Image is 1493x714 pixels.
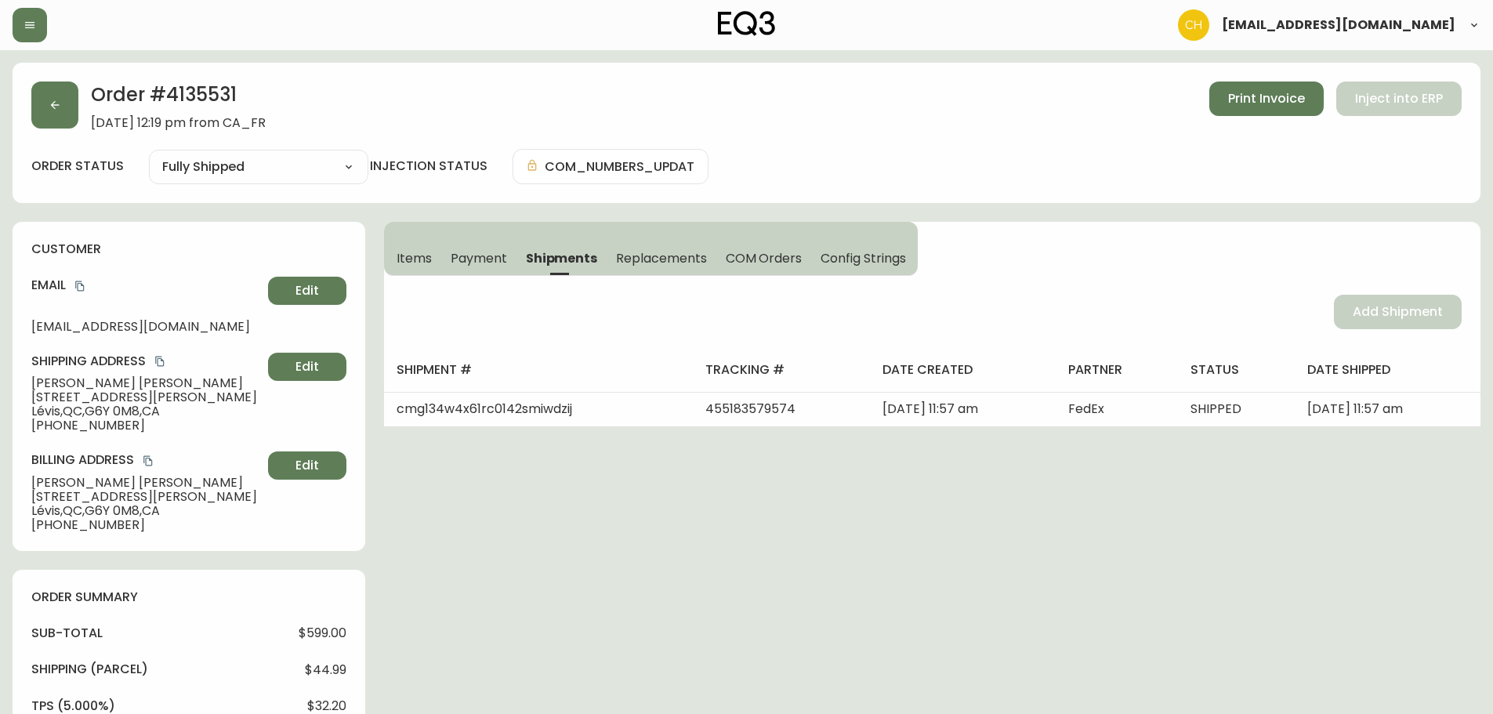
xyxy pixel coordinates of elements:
h4: date created [882,361,1043,379]
h4: Billing Address [31,451,262,469]
h2: Order # 4135531 [91,82,266,116]
span: Lévis , QC , G6Y 0M8 , CA [31,504,262,518]
img: 6288462cea190ebb98a2c2f3c744dd7e [1178,9,1209,41]
h4: sub-total [31,625,103,642]
span: Lévis , QC , G6Y 0M8 , CA [31,404,262,419]
span: [STREET_ADDRESS][PERSON_NAME] [31,490,262,504]
img: logo [718,11,776,36]
button: Print Invoice [1209,82,1324,116]
span: [PERSON_NAME] [PERSON_NAME] [31,376,262,390]
h4: order summary [31,589,346,606]
button: Edit [268,451,346,480]
span: cmg134w4x61rc0142smiwdzij [397,400,572,418]
h4: partner [1068,361,1165,379]
h4: shipment # [397,361,680,379]
span: [DATE] 11:57 am [882,400,978,418]
button: copy [140,453,156,469]
span: Config Strings [821,250,905,266]
span: Payment [451,250,507,266]
button: copy [72,278,88,294]
span: Shipments [526,250,598,266]
span: Edit [295,457,319,474]
span: [PHONE_NUMBER] [31,419,262,433]
h4: date shipped [1307,361,1468,379]
span: [DATE] 12:19 pm from CA_FR [91,116,266,130]
h4: tracking # [705,361,857,379]
button: copy [152,353,168,369]
span: [EMAIL_ADDRESS][DOMAIN_NAME] [1222,19,1455,31]
span: [PHONE_NUMBER] [31,518,262,532]
span: 455183579574 [705,400,795,418]
span: $32.20 [307,699,346,713]
span: Replacements [616,250,706,266]
span: Edit [295,282,319,299]
button: Edit [268,353,346,381]
span: [STREET_ADDRESS][PERSON_NAME] [31,390,262,404]
h4: Email [31,277,262,294]
span: Edit [295,358,319,375]
span: [DATE] 11:57 am [1307,400,1403,418]
span: [PERSON_NAME] [PERSON_NAME] [31,476,262,490]
button: Edit [268,277,346,305]
span: [EMAIL_ADDRESS][DOMAIN_NAME] [31,320,262,334]
span: Print Invoice [1228,90,1305,107]
span: $44.99 [305,663,346,677]
h4: status [1190,361,1282,379]
span: COM Orders [726,250,803,266]
span: $599.00 [299,626,346,640]
span: Items [397,250,432,266]
h4: Shipping ( Parcel ) [31,661,148,678]
h4: Shipping Address [31,353,262,370]
h4: customer [31,241,346,258]
h4: injection status [370,158,487,175]
span: FedEx [1068,400,1104,418]
label: order status [31,158,124,175]
span: SHIPPED [1190,400,1241,418]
